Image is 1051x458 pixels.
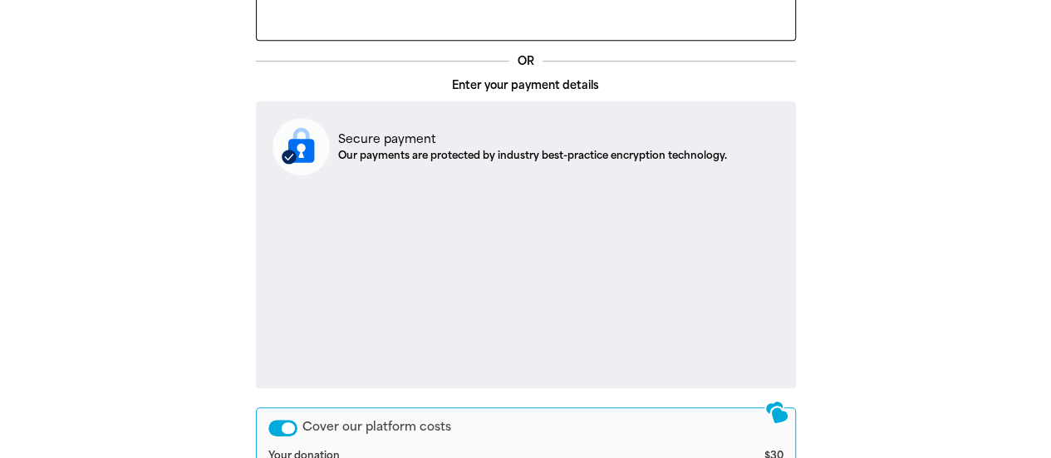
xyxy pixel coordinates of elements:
[338,131,727,148] p: Secure payment
[338,148,727,163] p: Our payments are protected by industry best-practice encryption technology.
[509,53,543,70] p: OR
[256,77,796,94] p: Enter your payment details
[268,420,297,436] button: Cover our platform costs
[269,189,783,374] iframe: Secure payment input frame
